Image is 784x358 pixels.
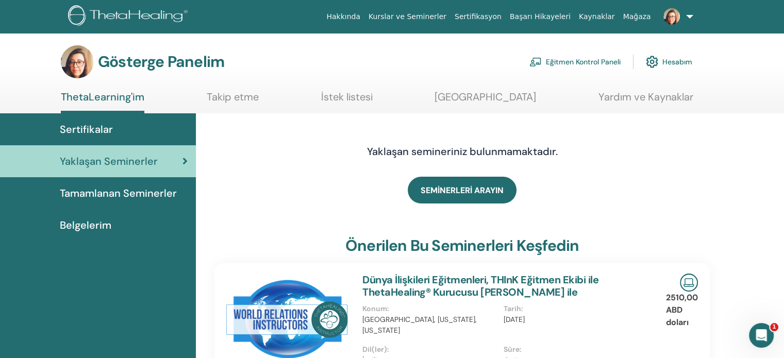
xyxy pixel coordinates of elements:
[510,12,571,21] font: Başarı Hikayeleri
[321,90,373,104] font: İstek listesi
[362,345,387,354] font: Dil(ler)
[772,323,776,330] font: 1
[546,58,621,67] font: Eğitmen Kontrol Paneli
[529,50,621,73] a: Eğitmen Kontrol Paneli
[521,304,523,313] font: :
[529,57,542,66] img: chalkboard-teacher.svg
[362,273,598,299] a: Dünya İlişkileri Eğitmenleri, THInK Eğitmen Ekibi ile ThetaHealing® Kurucusu [PERSON_NAME] ile
[623,12,650,21] font: Mağaza
[619,7,655,26] a: Mağaza
[60,155,158,168] font: Yaklaşan Seminerler
[61,91,144,113] a: ThetaLearning'im
[646,53,658,71] img: cog.svg
[520,345,522,354] font: :
[579,12,615,21] font: Kaynaklar
[598,91,693,111] a: Yardım ve Kaynaklar
[506,7,575,26] a: Başarı Hikayeleri
[61,45,94,78] img: default.jpg
[575,7,619,26] a: Kaynaklar
[663,8,680,25] img: default.jpg
[421,185,504,196] font: SEMİNERLERİ ARAYIN
[321,91,373,111] a: İstek listesi
[662,58,692,67] font: Hesabım
[207,91,259,111] a: Takip etme
[455,12,502,21] font: Sertifikasyon
[68,5,191,28] img: logo.png
[504,304,521,313] font: Tarih
[666,292,698,328] font: 2510,00 ABD doları
[60,123,113,136] font: Sertifikalar
[504,345,520,354] font: Süre
[98,52,224,72] font: Gösterge Panelim
[322,7,364,26] a: Hakkında
[345,235,579,255] font: önerilen bu seminerleri keşfedin
[408,177,516,203] a: SEMİNERLERİ ARAYIN
[435,90,536,104] font: [GEOGRAPHIC_DATA]
[362,304,387,313] font: Konum
[749,323,774,348] iframe: Intercom canlı sohbet
[646,50,692,73] a: Hesabım
[367,145,558,158] font: Yaklaşan semineriniz bulunmamaktadır.
[387,345,389,354] font: :
[369,12,446,21] font: Kurslar ve Seminerler
[60,218,111,232] font: Belgelerim
[362,315,477,335] font: [GEOGRAPHIC_DATA], [US_STATE], [US_STATE]
[435,91,536,111] a: [GEOGRAPHIC_DATA]
[207,90,259,104] font: Takip etme
[451,7,506,26] a: Sertifikasyon
[60,186,177,200] font: Tamamlanan Seminerler
[598,90,693,104] font: Yardım ve Kaynaklar
[387,304,389,313] font: :
[504,315,525,324] font: [DATE]
[326,12,360,21] font: Hakkında
[61,90,144,104] font: ThetaLearning'im
[364,7,451,26] a: Kurslar ve Seminerler
[680,274,698,292] img: Canlı Çevrimiçi Seminer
